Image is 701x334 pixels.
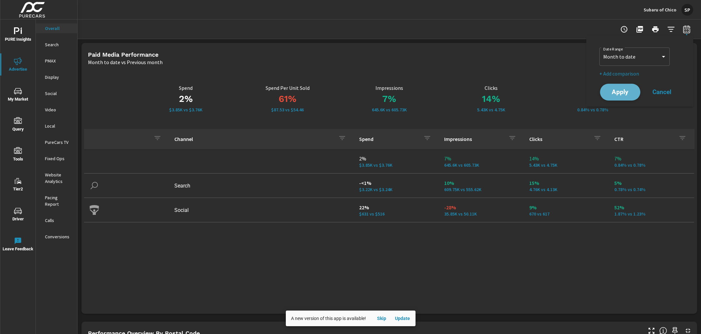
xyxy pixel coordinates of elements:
[392,313,413,324] button: Update
[529,203,604,211] p: 9%
[88,51,158,58] h5: Paid Media Performance
[529,179,604,187] p: 15%
[2,57,34,73] span: Advertise
[135,107,237,112] p: $3,851 vs $3,758
[2,27,34,43] span: PURE Insights
[444,155,519,162] p: 7%
[440,107,542,112] p: 5,429 vs 4,750
[174,136,333,142] p: Channel
[36,105,77,115] div: Video
[542,85,644,91] p: CTR
[440,85,542,91] p: Clicks
[45,25,72,32] p: Overall
[36,72,77,82] div: Display
[237,107,338,112] p: $87.53 vs $54.46
[600,84,640,101] button: Apply
[135,85,237,91] p: Spend
[681,4,693,16] div: SP
[529,162,604,168] p: 5,429 vs 4,750
[2,177,34,193] span: Tier2
[36,154,77,163] div: Fixed Ops
[633,23,646,36] button: "Export Report to PDF"
[359,179,434,187] p: -<1%
[374,315,389,321] span: Skip
[642,84,681,100] button: Cancel
[542,107,644,112] p: 0.84% vs 0.78%
[45,172,72,185] p: Website Analytics
[237,85,338,91] p: Spend Per Unit Sold
[529,187,604,192] p: 4,759 vs 4,133
[45,139,72,146] p: PureCars TV
[2,87,34,103] span: My Market
[614,203,689,211] p: 52%
[614,179,689,187] p: 5%
[2,117,34,133] span: Query
[529,211,604,216] p: 670 vs 617
[338,93,440,104] h3: 7%
[45,155,72,162] p: Fixed Ops
[45,90,72,97] p: Social
[2,207,34,223] span: Driver
[291,316,366,321] span: A new version of this app is available!
[542,93,644,104] h3: 7%
[338,107,440,112] p: 645,601 vs 605,729
[45,194,72,207] p: Pacing Report
[89,205,99,215] img: icon-social.svg
[45,106,72,113] p: Video
[36,121,77,131] div: Local
[45,233,72,240] p: Conversions
[169,202,354,218] td: Social
[36,170,77,186] div: Website Analytics
[338,85,440,91] p: Impressions
[529,155,604,162] p: 14%
[614,136,673,142] p: CTR
[36,89,77,98] div: Social
[371,313,392,324] button: Skip
[36,232,77,242] div: Conversions
[444,136,503,142] p: Impressions
[444,179,519,187] p: 10%
[680,23,693,36] button: Select Date Range
[444,187,519,192] p: 609,752 vs 555,620
[36,56,77,66] div: PMAX
[359,187,434,192] p: $3,220 vs $3,242
[359,203,434,211] p: 22%
[45,41,72,48] p: Search
[607,89,634,95] span: Apply
[45,74,72,80] p: Display
[444,211,519,216] p: 35,849 vs 50,109
[2,147,34,163] span: Tools
[614,162,689,168] p: 0.84% vs 0.78%
[359,211,434,216] p: $631 vs $516
[664,23,678,36] button: Apply Filters
[440,93,542,104] h3: 14%
[649,23,662,36] button: Print Report
[36,137,77,147] div: PureCars TV
[444,162,519,168] p: 645,601 vs 605,729
[395,315,410,321] span: Update
[36,216,77,225] div: Calls
[36,40,77,49] div: Search
[45,217,72,224] p: Calls
[36,23,77,33] div: Overall
[614,155,689,162] p: 7%
[599,70,683,77] p: + Add comparison
[237,93,338,104] h3: 61%
[45,123,72,129] p: Local
[0,20,36,259] div: nav menu
[45,58,72,64] p: PMAX
[88,58,163,66] p: Month to date vs Previous month
[359,155,434,162] p: 2%
[36,193,77,209] div: Pacing Report
[644,7,676,13] p: Subaru of Chico
[649,89,675,95] span: Cancel
[89,181,99,190] img: icon-search.svg
[614,211,689,216] p: 1.87% vs 1.23%
[444,203,519,211] p: -28%
[169,177,354,194] td: Search
[135,93,237,104] h3: 2%
[359,136,418,142] p: Spend
[2,237,34,253] span: Leave Feedback
[614,187,689,192] p: 0.78% vs 0.74%
[529,136,588,142] p: Clicks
